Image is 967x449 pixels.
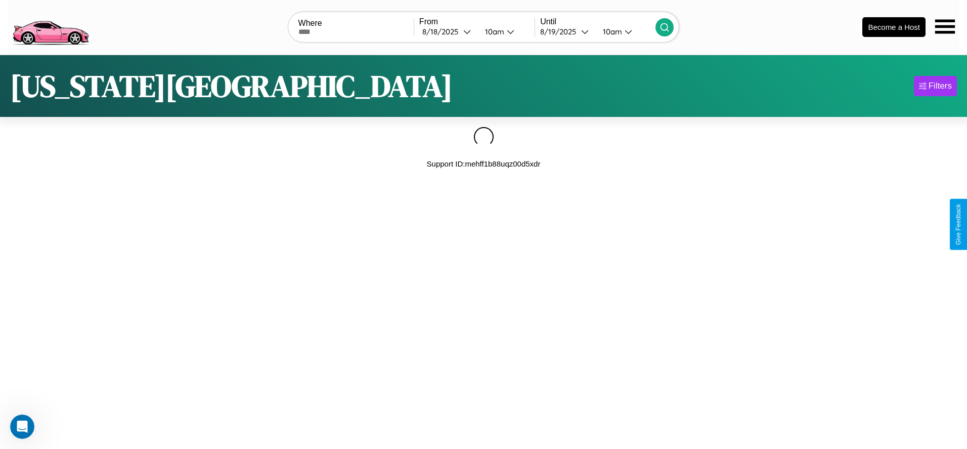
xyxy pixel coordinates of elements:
[862,17,926,37] button: Become a Host
[598,27,625,36] div: 10am
[298,19,414,28] label: Where
[540,27,581,36] div: 8 / 19 / 2025
[929,81,952,91] div: Filters
[422,27,463,36] div: 8 / 18 / 2025
[10,415,34,439] iframe: Intercom live chat
[955,204,962,245] div: Give Feedback
[914,76,957,96] button: Filters
[8,5,93,48] img: logo
[595,26,655,37] button: 10am
[419,17,535,26] label: From
[419,26,477,37] button: 8/18/2025
[540,17,655,26] label: Until
[427,157,541,171] p: Support ID: mehff1b88uqz00d5xdr
[10,65,453,107] h1: [US_STATE][GEOGRAPHIC_DATA]
[477,26,535,37] button: 10am
[480,27,507,36] div: 10am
